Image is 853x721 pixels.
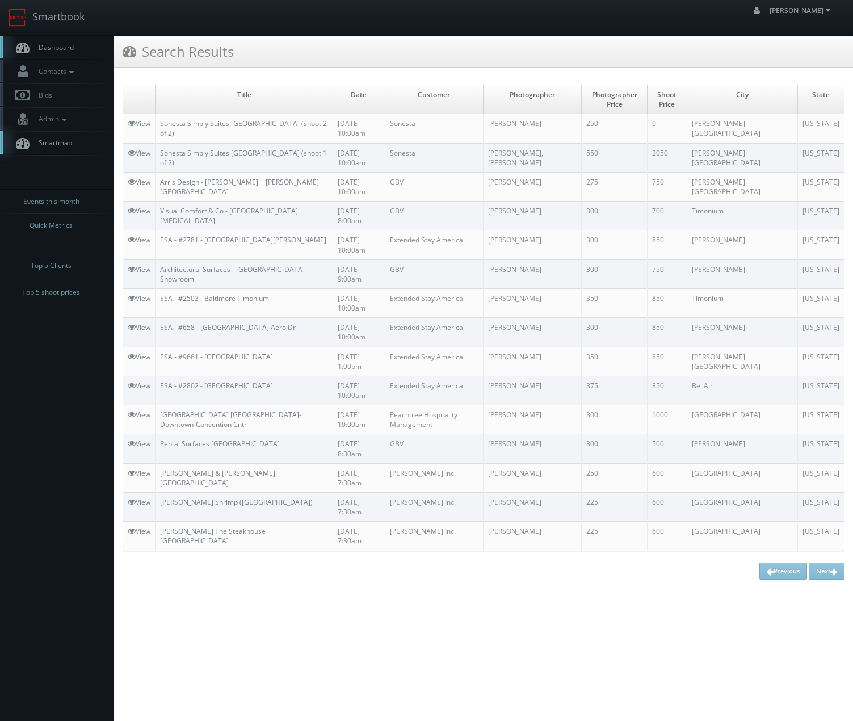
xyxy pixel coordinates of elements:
[33,90,52,100] span: Bids
[385,143,484,172] td: Sonesta
[582,347,648,376] td: 350
[582,259,648,288] td: 300
[333,376,385,405] td: [DATE] 10:00am
[333,143,385,172] td: [DATE] 10:00am
[647,434,687,463] td: 500
[333,434,385,463] td: [DATE] 8:30am
[160,119,327,138] a: Sonesta Simply Suites [GEOGRAPHIC_DATA] (shoot 2 of 2)
[484,405,582,434] td: [PERSON_NAME]
[385,347,484,376] td: Extended Stay America
[333,288,385,317] td: [DATE] 10:00am
[385,522,484,551] td: [PERSON_NAME] Inc.
[647,85,687,114] td: Shoot Price
[333,522,385,551] td: [DATE] 7:30am
[484,143,582,172] td: [PERSON_NAME], [PERSON_NAME]
[484,318,582,347] td: [PERSON_NAME]
[385,85,484,114] td: Customer
[582,143,648,172] td: 550
[484,288,582,317] td: [PERSON_NAME]
[385,259,484,288] td: GBV
[33,114,69,124] span: Admin
[797,522,844,551] td: [US_STATE]
[160,352,273,362] a: ESA - #9661 - [GEOGRAPHIC_DATA]
[647,288,687,317] td: 850
[128,235,150,245] a: View
[160,148,327,167] a: Sonesta Simply Suites [GEOGRAPHIC_DATA] (shoot 1 of 2)
[128,177,150,187] a: View
[33,66,77,76] span: Contacts
[333,347,385,376] td: [DATE] 1:00pm
[160,294,269,303] a: ESA - #2503 - Baltimore Timonium
[33,43,74,52] span: Dashboard
[797,288,844,317] td: [US_STATE]
[9,9,27,27] img: smartbook-logo.png
[160,439,280,448] a: Pental Surfaces [GEOGRAPHIC_DATA]
[156,85,333,114] td: Title
[647,492,687,521] td: 600
[797,143,844,172] td: [US_STATE]
[582,492,648,521] td: 225
[333,259,385,288] td: [DATE] 9:00am
[128,148,150,158] a: View
[385,492,484,521] td: [PERSON_NAME] Inc.
[687,318,797,347] td: [PERSON_NAME]
[687,492,797,521] td: [GEOGRAPHIC_DATA]
[647,405,687,434] td: 1000
[797,347,844,376] td: [US_STATE]
[582,434,648,463] td: 300
[647,463,687,492] td: 600
[687,463,797,492] td: [GEOGRAPHIC_DATA]
[687,405,797,434] td: [GEOGRAPHIC_DATA]
[23,196,79,207] span: Events this month
[160,177,319,196] a: Arris Design - [PERSON_NAME] + [PERSON_NAME] [GEOGRAPHIC_DATA]
[30,220,73,231] span: Quick Metrics
[160,497,313,507] a: [PERSON_NAME] Shrimp ([GEOGRAPHIC_DATA])
[582,463,648,492] td: 250
[385,318,484,347] td: Extended Stay America
[582,202,648,230] td: 300
[687,259,797,288] td: [PERSON_NAME]
[128,497,150,507] a: View
[647,259,687,288] td: 750
[160,206,298,225] a: Visual Comfort & Co - [GEOGRAPHIC_DATA] [MEDICAL_DATA]
[484,463,582,492] td: [PERSON_NAME]
[797,85,844,114] td: State
[797,376,844,405] td: [US_STATE]
[687,202,797,230] td: Timonium
[484,172,582,201] td: [PERSON_NAME]
[22,287,80,298] span: Top 5 shoot prices
[582,85,648,114] td: Photographer Price
[484,347,582,376] td: [PERSON_NAME]
[797,202,844,230] td: [US_STATE]
[687,347,797,376] td: [PERSON_NAME][GEOGRAPHIC_DATA]
[797,230,844,259] td: [US_STATE]
[647,376,687,405] td: 850
[797,405,844,434] td: [US_STATE]
[128,206,150,216] a: View
[647,114,687,143] td: 0
[582,114,648,143] td: 250
[484,376,582,405] td: [PERSON_NAME]
[484,202,582,230] td: [PERSON_NAME]
[797,172,844,201] td: [US_STATE]
[385,230,484,259] td: Extended Stay America
[687,230,797,259] td: [PERSON_NAME]
[797,434,844,463] td: [US_STATE]
[333,202,385,230] td: [DATE] 8:00am
[160,235,326,245] a: ESA - #2781 - [GEOGRAPHIC_DATA][PERSON_NAME]
[770,6,834,15] span: [PERSON_NAME]
[687,114,797,143] td: [PERSON_NAME][GEOGRAPHIC_DATA]
[385,172,484,201] td: GBV
[128,352,150,362] a: View
[484,114,582,143] td: [PERSON_NAME]
[128,265,150,274] a: View
[160,468,275,488] a: [PERSON_NAME] & [PERSON_NAME] [GEOGRAPHIC_DATA]
[128,439,150,448] a: View
[484,522,582,551] td: [PERSON_NAME]
[687,85,797,114] td: City
[385,405,484,434] td: Peachtree Hospitality Management
[797,259,844,288] td: [US_STATE]
[582,288,648,317] td: 350
[385,434,484,463] td: GBV
[333,114,385,143] td: [DATE] 10:00am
